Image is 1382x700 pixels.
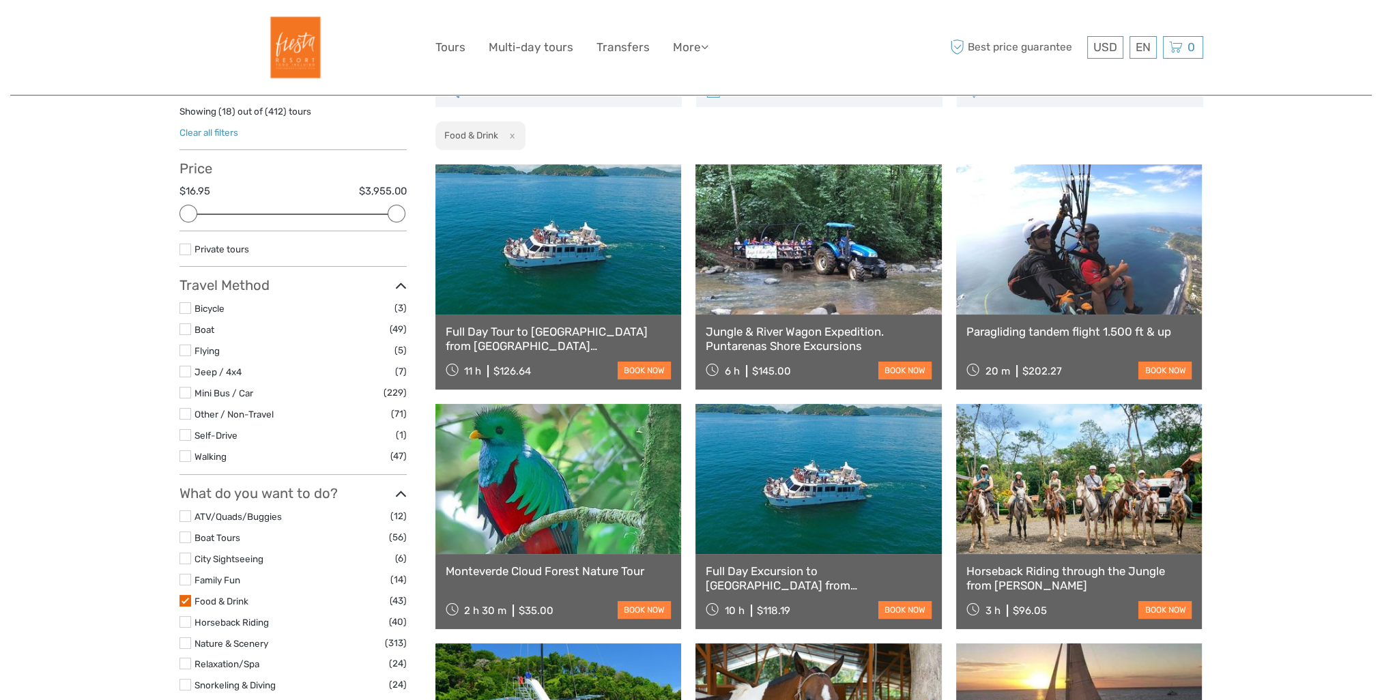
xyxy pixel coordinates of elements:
[396,427,407,443] span: (1)
[878,362,932,379] a: book now
[195,388,253,398] a: Mini Bus / Car
[947,36,1084,59] span: Best price guarantee
[395,551,407,566] span: (6)
[464,604,506,617] span: 2 h 30 m
[435,38,465,57] a: Tours
[446,325,672,353] a: Full Day Tour to [GEOGRAPHIC_DATA] from [GEOGRAPHIC_DATA][PERSON_NAME]
[268,105,283,118] label: 412
[195,324,214,335] a: Boat
[519,604,553,617] div: $35.00
[157,21,173,38] button: Open LiveChat chat widget
[966,325,1192,338] a: Paragliding tandem flight 1.500 ft & up
[1185,40,1197,54] span: 0
[195,430,237,441] a: Self-Drive
[493,365,531,377] div: $126.64
[389,529,407,545] span: (56)
[985,365,1010,377] span: 20 m
[985,604,1000,617] span: 3 h
[179,184,210,199] label: $16.95
[179,277,407,293] h3: Travel Method
[179,105,407,126] div: Showing ( ) out of ( ) tours
[1022,365,1062,377] div: $202.27
[394,300,407,316] span: (3)
[222,105,232,118] label: 18
[389,677,407,692] span: (24)
[19,24,154,35] p: We're away right now. Please check back later!
[489,38,573,57] a: Multi-day tours
[195,303,225,314] a: Bicycle
[1129,36,1157,59] div: EN
[725,604,745,617] span: 10 h
[195,532,240,543] a: Boat Tours
[706,564,932,592] a: Full Day Excursion to [GEOGRAPHIC_DATA] from [GEOGRAPHIC_DATA]
[385,635,407,651] span: (313)
[390,508,407,524] span: (12)
[179,82,220,98] strong: Filters
[195,617,269,628] a: Horseback Riding
[179,127,238,138] a: Clear all filters
[500,128,519,143] button: x
[179,160,407,177] h3: Price
[195,596,248,607] a: Food & Drink
[391,406,407,422] span: (71)
[1093,40,1117,54] span: USD
[878,601,932,619] a: book now
[195,553,263,564] a: City Sightseeing
[389,614,407,630] span: (40)
[464,365,481,377] span: 11 h
[752,365,791,377] div: $145.00
[179,485,407,501] h3: What do you want to do?
[725,365,740,377] span: 6 h
[256,10,330,85] img: Fiesta Resort
[618,601,671,619] a: book now
[390,321,407,337] span: (49)
[195,638,268,649] a: Nature & Scenery
[384,385,407,400] span: (229)
[1138,601,1192,619] a: book now
[1013,604,1047,617] div: $96.05
[390,572,407,587] span: (14)
[195,658,259,669] a: Relaxation/Spa
[596,38,650,57] a: Transfers
[673,38,708,57] a: More
[394,342,407,358] span: (5)
[395,364,407,379] span: (7)
[195,511,282,522] a: ATV/Quads/Buggies
[195,574,240,585] a: Family Fun
[444,130,498,141] h2: Food & Drink
[1138,362,1192,379] a: book now
[195,366,242,377] a: Jeep / 4x4
[390,448,407,464] span: (47)
[195,345,220,356] a: Flying
[195,409,274,420] a: Other / Non-Travel
[390,593,407,609] span: (43)
[195,680,276,690] a: Snorkeling & Diving
[446,564,672,578] a: Monteverde Cloud Forest Nature Tour
[757,604,790,617] div: $118.19
[706,325,932,353] a: Jungle & River Wagon Expedition. Puntarenas Shore Excursions
[195,451,227,462] a: Walking
[966,564,1192,592] a: Horseback Riding through the Jungle from [PERSON_NAME]
[359,184,407,199] label: $3,955.00
[389,656,407,671] span: (24)
[618,362,671,379] a: book now
[195,244,249,254] a: Private tours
